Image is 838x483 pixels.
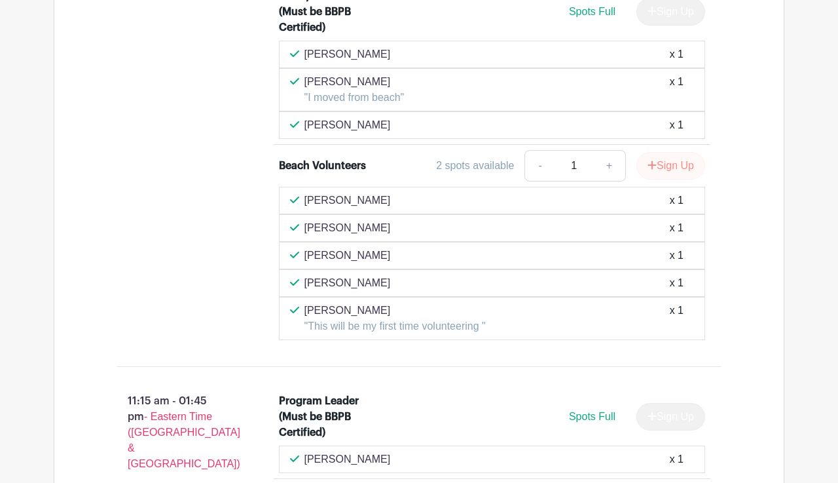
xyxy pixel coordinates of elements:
[670,117,683,133] div: x 1
[304,452,391,467] p: [PERSON_NAME]
[436,158,514,174] div: 2 spots available
[96,388,258,477] p: 11:15 am - 01:45 pm
[304,117,391,133] p: [PERSON_NAME]
[569,6,615,17] span: Spots Full
[593,150,626,182] a: +
[304,74,405,90] p: [PERSON_NAME]
[569,411,615,422] span: Spots Full
[670,452,683,467] div: x 1
[524,150,555,182] a: -
[670,275,683,291] div: x 1
[304,90,405,106] p: "I moved from beach"
[670,74,683,106] div: x 1
[304,319,486,334] p: "This will be my first time volunteering "
[304,275,391,291] p: [PERSON_NAME]
[670,193,683,208] div: x 1
[279,158,366,174] div: Beach Volunteers
[670,220,683,236] div: x 1
[304,193,391,208] p: [PERSON_NAME]
[304,303,486,319] p: [PERSON_NAME]
[128,411,240,469] span: - Eastern Time ([GEOGRAPHIC_DATA] & [GEOGRAPHIC_DATA])
[304,220,391,236] p: [PERSON_NAME]
[670,47,683,62] div: x 1
[670,303,683,334] div: x 1
[279,393,370,440] div: Program Leader (Must be BBPB Certified)
[304,47,391,62] p: [PERSON_NAME]
[670,248,683,263] div: x 1
[304,248,391,263] p: [PERSON_NAME]
[636,152,705,180] button: Sign Up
